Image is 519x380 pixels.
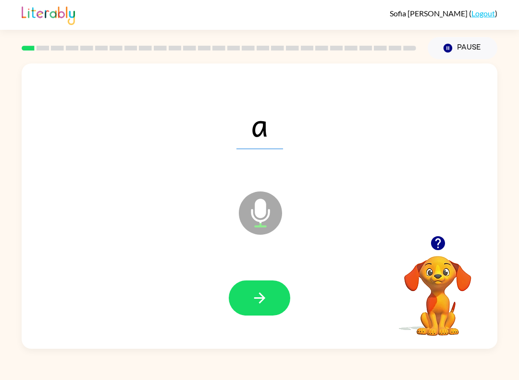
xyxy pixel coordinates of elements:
img: Literably [22,4,75,25]
div: ( ) [390,9,497,18]
video: Your browser must support playing .mp4 files to use Literably. Please try using another browser. [390,241,486,337]
a: Logout [471,9,495,18]
button: Pause [428,37,497,59]
span: Sofia [PERSON_NAME] [390,9,469,18]
span: a [236,99,283,149]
